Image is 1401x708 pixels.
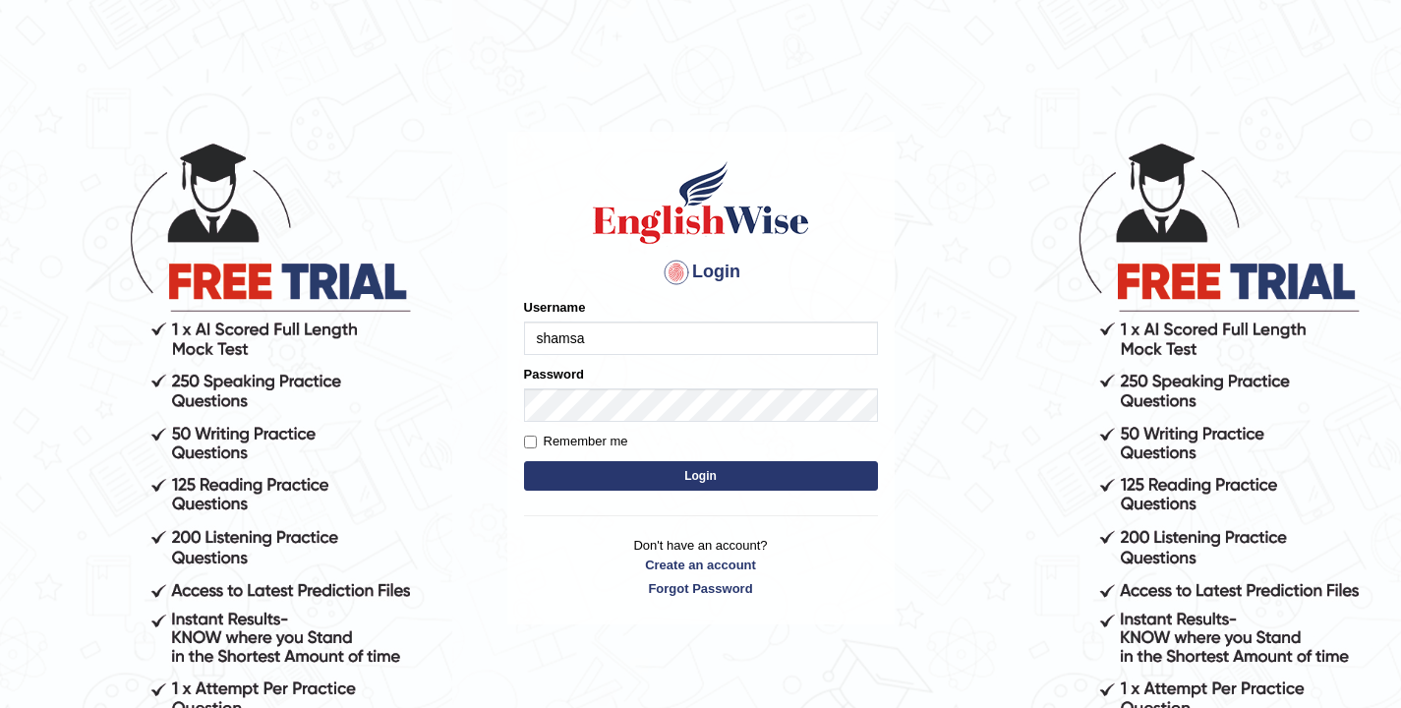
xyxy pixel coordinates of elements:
[524,579,878,598] a: Forgot Password
[524,257,878,288] h4: Login
[524,536,878,597] p: Don't have an account?
[524,461,878,491] button: Login
[524,432,628,451] label: Remember me
[589,158,813,247] img: Logo of English Wise sign in for intelligent practice with AI
[524,298,586,317] label: Username
[524,436,537,448] input: Remember me
[524,365,584,383] label: Password
[524,556,878,574] a: Create an account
